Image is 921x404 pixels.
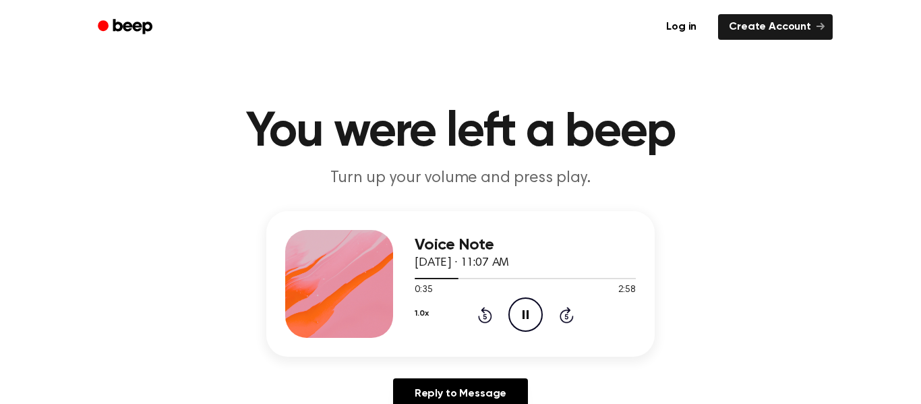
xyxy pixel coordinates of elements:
span: 0:35 [415,283,432,297]
h1: You were left a beep [115,108,806,156]
a: Log in [653,11,710,42]
a: Beep [88,14,165,40]
span: [DATE] · 11:07 AM [415,257,509,269]
button: 1.0x [415,302,428,325]
a: Create Account [718,14,833,40]
p: Turn up your volume and press play. [202,167,719,190]
span: 2:58 [618,283,636,297]
h3: Voice Note [415,236,636,254]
